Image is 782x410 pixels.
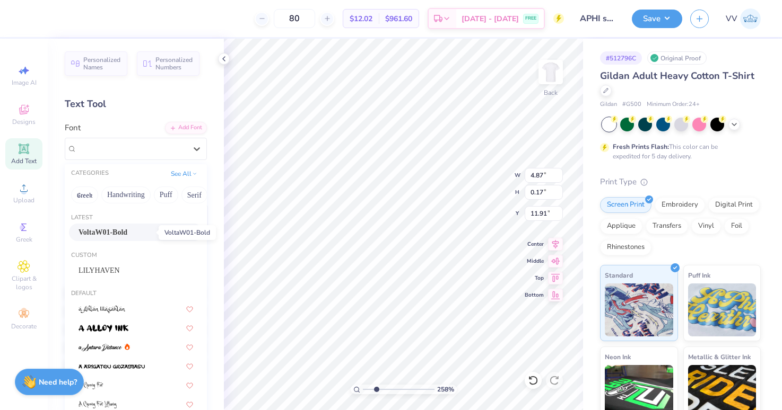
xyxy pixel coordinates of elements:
img: Standard [605,283,673,336]
span: [DATE] - [DATE] [462,13,519,24]
div: Rhinestones [600,239,651,255]
button: Greek [71,186,98,203]
span: Middle [525,257,544,265]
button: Serif [181,186,207,203]
img: A Charming Font [79,382,103,389]
span: # G500 [622,100,641,109]
a: VV [726,8,761,29]
div: Foil [724,218,749,234]
span: Gildan Adult Heavy Cotton T-Shirt [600,69,754,82]
div: Print Type [600,176,761,188]
img: A Charming Font Leftleaning [79,401,117,408]
span: LILYHAVEN [79,265,120,276]
div: Add Font [165,122,207,134]
span: Greek [16,235,32,244]
img: Via Villanueva [740,8,761,29]
span: Standard [605,270,633,281]
span: Personalized Numbers [155,56,193,71]
span: Neon Ink [605,351,631,362]
img: Back [540,61,561,83]
div: Latest [65,213,207,222]
img: a Alloy Ink [79,325,128,332]
button: Save [632,10,682,28]
span: Puff Ink [688,270,710,281]
button: Handwriting [101,186,151,203]
div: Transfers [646,218,688,234]
strong: Need help? [39,377,77,387]
span: Minimum Order: 24 + [647,100,700,109]
span: Upload [13,196,34,204]
div: Original Proof [647,51,707,65]
label: Font [65,122,81,134]
span: Image AI [12,78,37,87]
input: – – [274,9,315,28]
img: a Ahlan Wasahlan [79,306,126,313]
div: Embroidery [655,197,705,213]
img: Puff Ink [688,283,757,336]
span: Center [525,240,544,248]
button: See All [168,168,201,179]
span: VoltaW01-Bold [79,227,127,238]
div: Vinyl [691,218,721,234]
span: $961.60 [385,13,412,24]
div: Text Tool [65,97,207,111]
span: Top [525,274,544,282]
input: Untitled Design [572,8,624,29]
div: Back [544,88,558,97]
span: Gildan [600,100,617,109]
div: CATEGORIES [71,169,109,178]
div: Default [65,289,207,298]
span: 258 % [437,385,454,394]
div: Applique [600,218,642,234]
div: # 512796C [600,51,642,65]
button: Puff [154,186,178,203]
div: Digital Print [708,197,760,213]
span: FREE [525,15,536,22]
span: Personalized Names [83,56,121,71]
div: VoltaW01-Bold [159,225,216,240]
span: VV [726,13,737,25]
span: Add Text [11,157,37,165]
strong: Fresh Prints Flash: [613,142,669,151]
span: Decorate [11,322,37,331]
div: Screen Print [600,197,651,213]
div: Custom [65,251,207,260]
img: a Antara Distance [79,344,122,351]
span: Metallic & Glitter Ink [688,351,751,362]
span: Clipart & logos [5,274,42,291]
div: This color can be expedited for 5 day delivery. [613,142,743,161]
span: $12.02 [350,13,372,24]
span: Designs [12,118,36,126]
img: a Arigatou Gozaimasu [79,363,145,370]
span: Bottom [525,291,544,299]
